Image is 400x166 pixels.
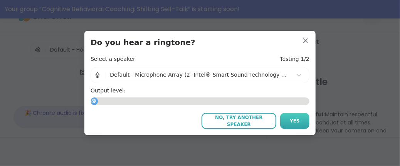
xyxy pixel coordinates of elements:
button: Yes [280,113,309,129]
h3: Do you hear a ringtone? [91,37,309,48]
span: No, try another speaker [205,114,272,128]
h4: Select a speaker [91,55,135,63]
h4: Output level: [91,87,309,95]
span: Yes [290,117,300,124]
h4: Testing 1/2 [280,55,309,63]
button: No, try another speaker [202,113,276,129]
div: Default - Microphone Array (2- Intel® Smart Sound Technology for Digital Microphones) [110,71,288,79]
img: Microphone [94,67,101,83]
span: | [104,67,106,83]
